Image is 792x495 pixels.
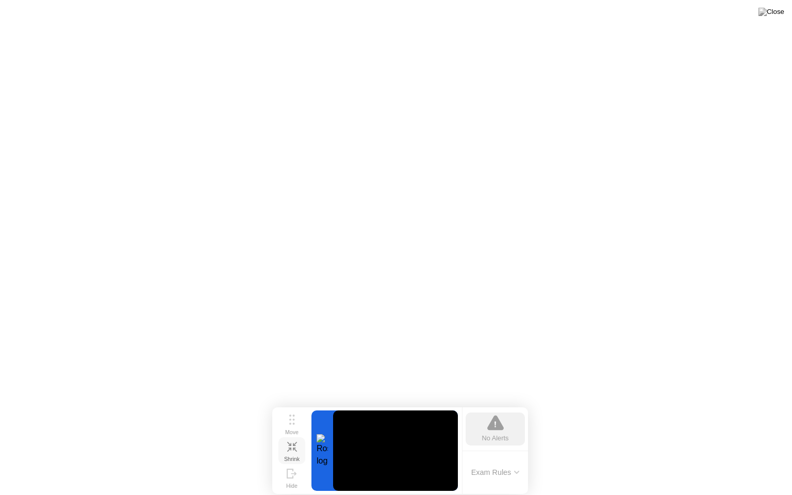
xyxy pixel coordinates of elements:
[278,437,305,464] button: Shrink
[278,464,305,491] button: Hide
[758,8,784,16] img: Close
[285,429,299,435] div: Move
[284,456,300,462] div: Shrink
[468,468,523,477] button: Exam Rules
[286,483,298,489] div: Hide
[482,433,509,443] div: No Alerts
[278,410,305,437] button: Move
